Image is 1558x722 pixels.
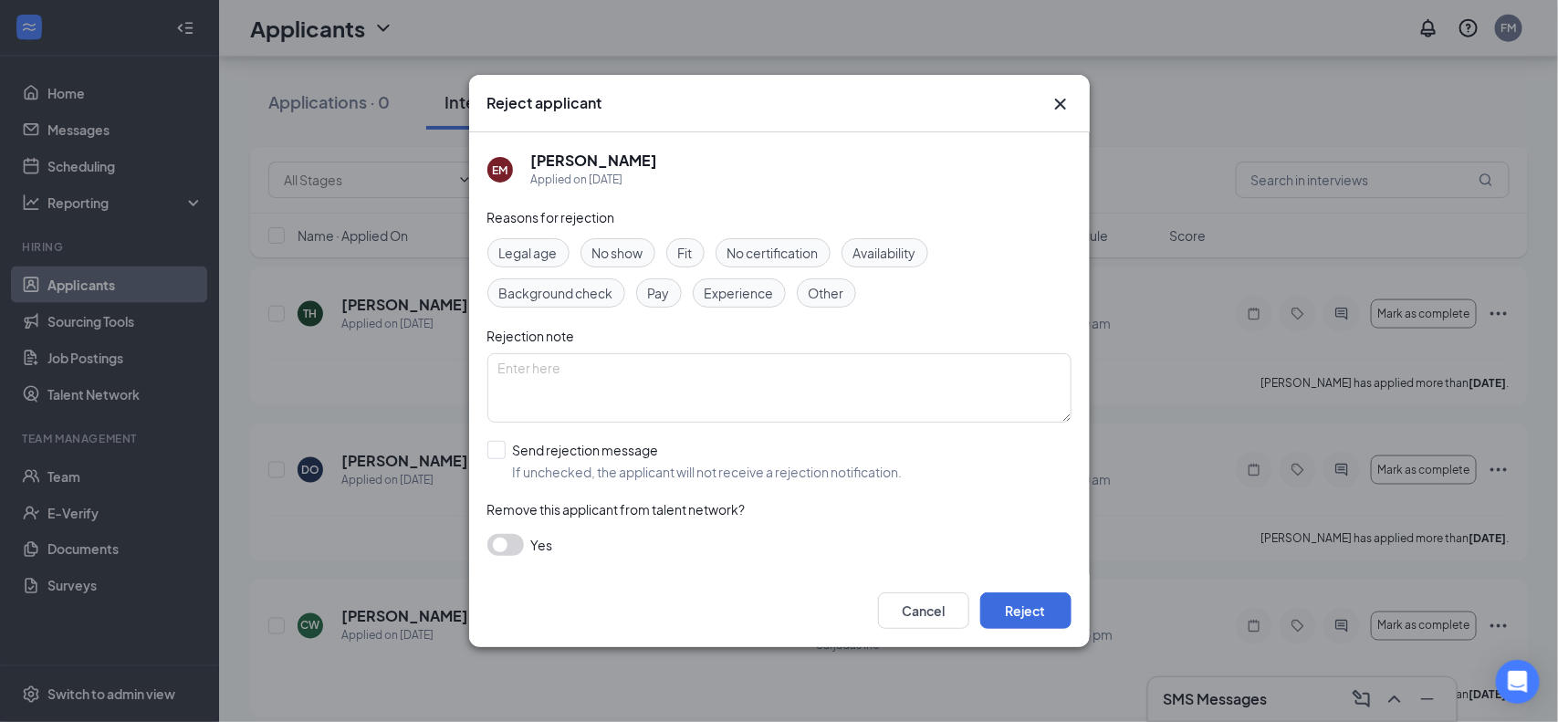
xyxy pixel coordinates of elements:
span: No show [592,243,643,263]
span: Experience [705,283,774,303]
svg: Cross [1050,93,1072,115]
h3: Reject applicant [487,93,602,113]
div: EM [492,162,507,178]
div: Applied on [DATE] [531,171,658,189]
h5: [PERSON_NAME] [531,151,658,171]
span: Fit [678,243,693,263]
span: Background check [499,283,613,303]
span: Legal age [499,243,558,263]
span: Yes [531,534,553,556]
span: Rejection note [487,328,575,344]
span: Other [809,283,844,303]
button: Cancel [878,592,969,629]
span: Reasons for rejection [487,209,615,225]
span: Pay [648,283,670,303]
div: Open Intercom Messenger [1496,660,1540,704]
span: No certification [727,243,819,263]
span: Availability [853,243,916,263]
button: Reject [980,592,1072,629]
span: Remove this applicant from talent network? [487,501,746,518]
button: Close [1050,93,1072,115]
